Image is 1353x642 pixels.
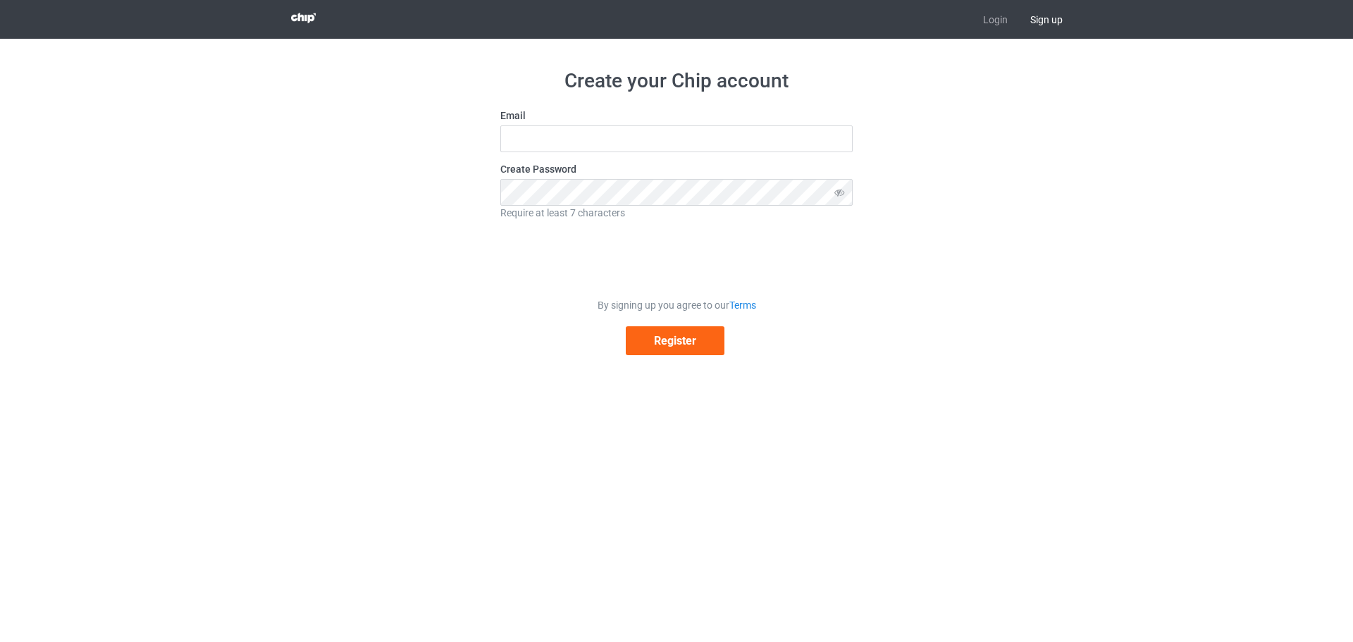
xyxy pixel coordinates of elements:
img: 3d383065fc803cdd16c62507c020ddf8.png [291,13,316,23]
button: Register [626,326,724,355]
iframe: reCAPTCHA [569,230,784,285]
label: Create Password [500,162,853,176]
h1: Create your Chip account [500,68,853,94]
label: Email [500,109,853,123]
div: By signing up you agree to our [500,298,853,312]
a: Terms [729,300,756,311]
div: Require at least 7 characters [500,206,853,220]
